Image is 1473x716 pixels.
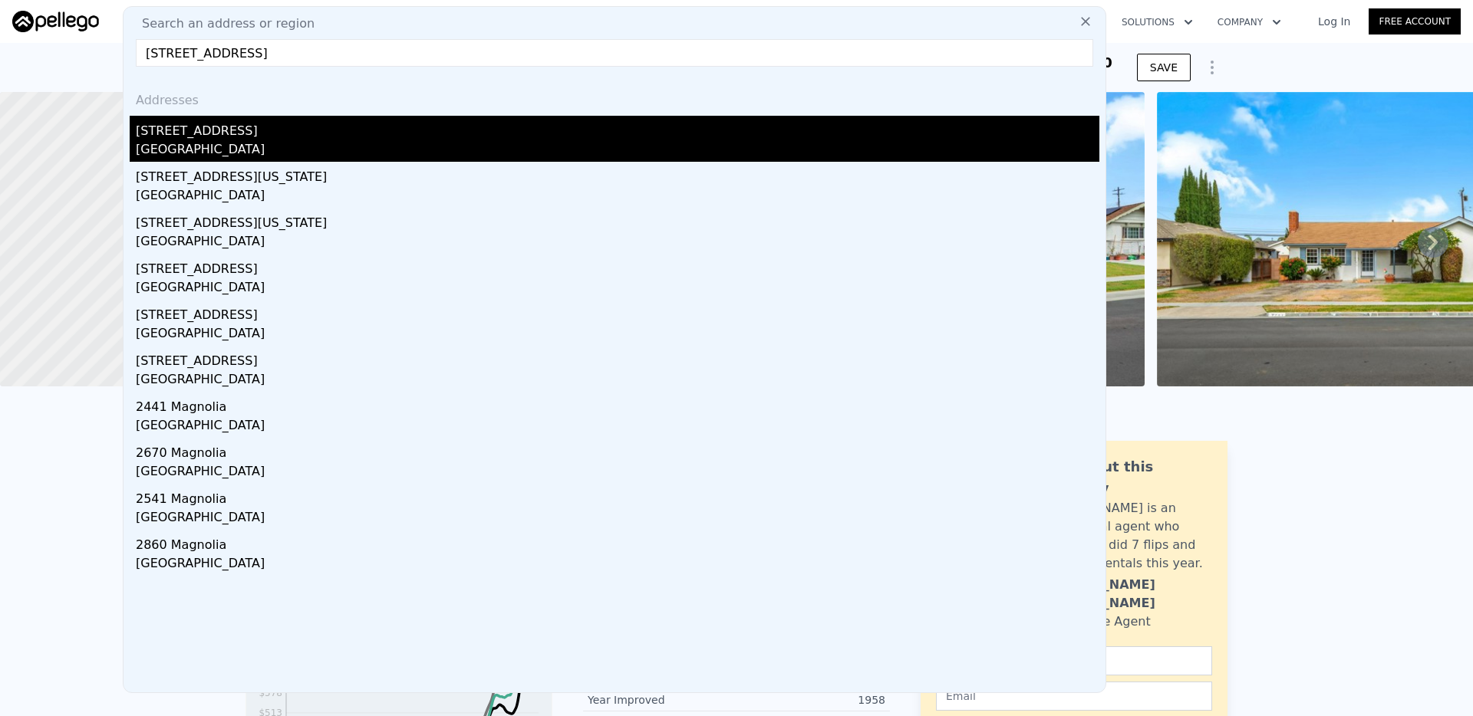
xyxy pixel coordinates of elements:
[136,300,1099,324] div: [STREET_ADDRESS]
[136,140,1099,162] div: [GEOGRAPHIC_DATA]
[136,208,1099,232] div: [STREET_ADDRESS][US_STATE]
[136,508,1099,530] div: [GEOGRAPHIC_DATA]
[136,346,1099,370] div: [STREET_ADDRESS]
[130,79,1099,116] div: Addresses
[136,416,1099,438] div: [GEOGRAPHIC_DATA]
[136,232,1099,254] div: [GEOGRAPHIC_DATA]
[12,11,99,32] img: Pellego
[136,254,1099,278] div: [STREET_ADDRESS]
[136,278,1099,300] div: [GEOGRAPHIC_DATA]
[1041,456,1212,499] div: Ask about this property
[136,484,1099,508] div: 2541 Magnolia
[936,682,1212,711] input: Email
[1137,54,1191,81] button: SAVE
[1205,8,1293,36] button: Company
[136,438,1099,462] div: 2670 Magnolia
[1041,576,1212,613] div: [PERSON_NAME] [PERSON_NAME]
[136,324,1099,346] div: [GEOGRAPHIC_DATA]
[1300,14,1369,29] a: Log In
[136,39,1093,67] input: Enter an address, city, region, neighborhood or zip code
[136,530,1099,554] div: 2860 Magnolia
[130,15,315,33] span: Search an address or region
[259,688,282,698] tspan: $578
[736,692,885,708] div: 1958
[136,462,1099,484] div: [GEOGRAPHIC_DATA]
[136,554,1099,576] div: [GEOGRAPHIC_DATA]
[1041,499,1212,573] div: [PERSON_NAME] is an active local agent who personally did 7 flips and bought 3 rentals this year.
[136,370,1099,392] div: [GEOGRAPHIC_DATA]
[136,392,1099,416] div: 2441 Magnolia
[136,186,1099,208] div: [GEOGRAPHIC_DATA]
[1109,8,1205,36] button: Solutions
[136,116,1099,140] div: [STREET_ADDRESS]
[1369,8,1461,34] a: Free Account
[588,692,736,708] div: Year Improved
[1197,52,1227,83] button: Show Options
[136,162,1099,186] div: [STREET_ADDRESS][US_STATE]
